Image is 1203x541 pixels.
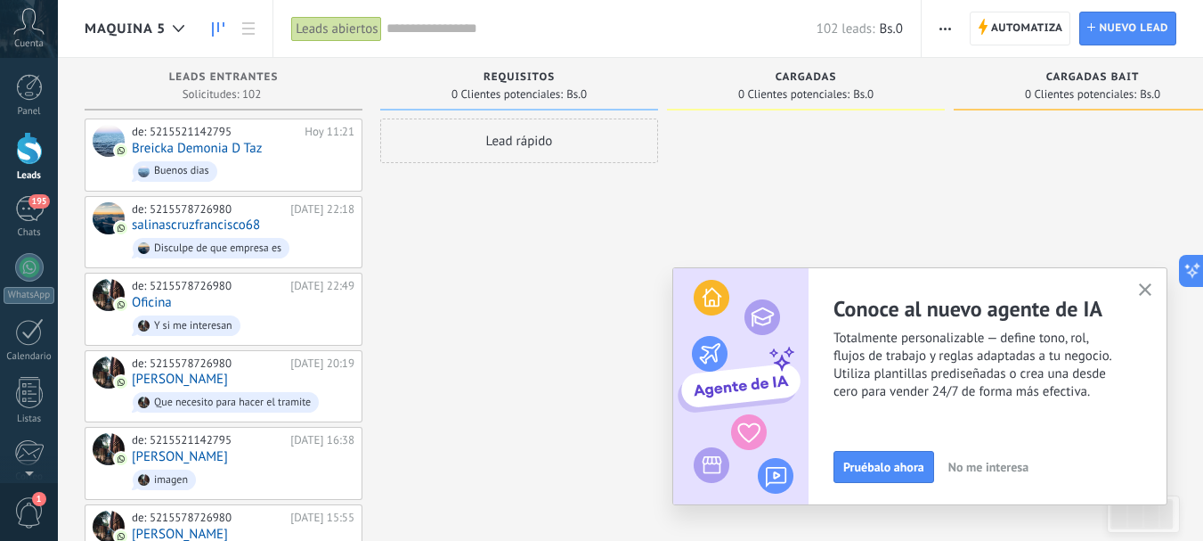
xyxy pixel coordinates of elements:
img: com.amocrm.amocrmwa.svg [115,222,127,234]
div: Leads Entrantes [93,71,354,86]
span: Solicitudes: 102 [183,89,262,100]
div: de: 5215578726980 [132,511,284,525]
a: Lista [233,12,264,46]
span: 195 [28,194,49,209]
span: 0 Clientes potenciales: [1025,89,1136,100]
div: Buenos dias [154,165,209,177]
span: 0 Clientes potenciales: [738,89,849,100]
div: [DATE] 16:38 [290,433,354,447]
div: Oficina [93,279,125,311]
button: Más [932,12,958,45]
span: Bs.0 [853,89,874,100]
button: No me interesa [940,454,1036,480]
a: Nuevo lead [1079,12,1176,45]
span: Leads Entrantes [169,71,279,84]
div: de: 5215521142795 [132,433,284,447]
div: Y si me interesan [154,320,232,332]
a: Oficina [132,295,172,310]
div: [DATE] 22:49 [290,279,354,293]
div: Lead rápido [380,119,658,163]
div: Que necesito para hacer el tramite [154,397,311,409]
span: Bs.0 [566,89,587,100]
img: com.amocrm.amocrmwa.svg [115,144,127,157]
div: Breicka Demonia D Taz [93,125,125,157]
h2: Conoce al nuevo agente de IA [833,295,1166,323]
div: Listas [4,414,55,425]
span: Automatiza [991,12,1063,45]
div: Javi [93,433,125,465]
span: CARGADAS [776,71,837,84]
a: salinascruzfrancisco68 [132,217,260,233]
a: [PERSON_NAME] [132,372,228,387]
div: de: 5215578726980 [132,357,284,371]
span: Pruébalo ahora [843,461,924,473]
span: 1 [32,492,46,506]
span: Nuevo lead [1099,12,1168,45]
span: MAQUINA 5 [85,20,166,37]
div: de: 5215578726980 [132,279,284,293]
span: Bs.0 [1140,89,1160,100]
img: com.amocrm.amocrmwa.svg [115,299,127,311]
span: REQUISITOS [484,71,555,84]
a: Automatiza [970,12,1071,45]
a: Leads [203,12,233,46]
div: Hoy 11:21 [305,125,354,139]
span: Bs.0 [879,20,902,37]
span: No me interesa [948,461,1028,473]
button: Pruébalo ahora [833,451,934,483]
div: Chats [4,227,55,239]
div: [DATE] 15:55 [290,511,354,525]
div: [DATE] 20:19 [290,357,354,371]
div: Leads [4,170,55,182]
div: de: 5215521142795 [132,125,298,139]
div: [DATE] 22:18 [290,202,354,217]
div: salinascruzfrancisco68 [93,202,125,234]
div: Leads abiertos [291,16,382,42]
a: [PERSON_NAME] [132,449,228,464]
div: WhatsApp [4,287,54,304]
span: Cuenta [14,38,44,50]
div: Panel [4,106,55,118]
div: de: 5215578726980 [132,202,284,217]
div: Calendario [4,351,55,363]
div: Emmanuel Chan [93,357,125,389]
div: Disculpe de que empresa es [154,242,281,255]
img: com.amocrm.amocrmwa.svg [115,453,127,465]
div: REQUISITOS [389,71,649,86]
img: ai_agent_activation_popup_ES.png [673,268,809,504]
span: Totalmente personalizable — define tono, rol, flujos de trabajo y reglas adaptadas a tu negocio. ... [833,330,1166,401]
div: imagen [154,474,188,487]
div: CARGADAS [676,71,936,86]
span: 0 Clientes potenciales: [451,89,563,100]
a: Breicka Demonia D Taz [132,141,262,156]
img: com.amocrm.amocrmwa.svg [115,376,127,389]
span: 102 leads: [817,20,875,37]
span: CARGADAS BAIT [1046,71,1140,84]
